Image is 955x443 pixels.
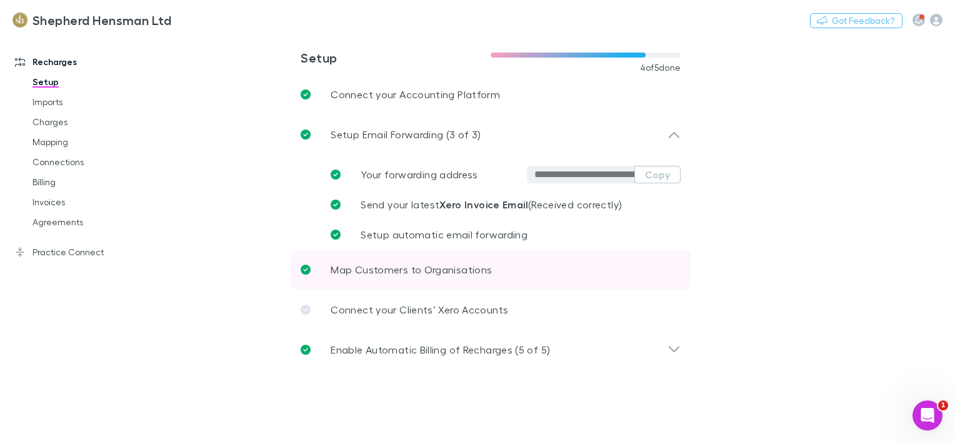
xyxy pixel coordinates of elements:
span: Setup automatic email forwarding [361,228,527,240]
iframe: Intercom live chat [912,400,942,430]
a: Map Customers to Organisations [291,250,691,290]
button: Copy [634,166,681,183]
a: Connections [20,152,164,172]
span: 4 of 5 done [640,63,681,73]
p: Setup Email Forwarding (3 of 3) [331,127,481,142]
p: Enable Automatic Billing of Recharges (5 of 5) [331,342,550,357]
h3: Shepherd Hensman Ltd [32,13,171,28]
a: Practice Connect [2,242,164,262]
img: Shepherd Hensman Ltd's Logo [12,13,27,28]
a: Shepherd Hensman Ltd [5,5,179,35]
div: Enable Automatic Billing of Recharges (5 of 5) [291,330,691,370]
span: 1 [938,400,948,410]
a: Agreements [20,212,164,232]
strong: Xero Invoice Email [439,198,528,211]
button: Got Feedback? [810,13,902,28]
div: Setup Email Forwarding (3 of 3) [291,115,691,155]
p: Connect your Clients’ Xero Accounts [331,302,508,317]
a: Setup [20,72,164,92]
span: Send your latest (Received correctly) [361,198,622,210]
span: Your forwarding address [361,168,477,180]
a: Mapping [20,132,164,152]
a: Connect your Clients’ Xero Accounts [291,290,691,330]
a: Connect your Accounting Platform [291,74,691,115]
a: Invoices [20,192,164,212]
a: Send your latestXero Invoice Email(Received correctly) [321,190,681,220]
a: Billing [20,172,164,192]
p: Connect your Accounting Platform [331,87,500,102]
a: Recharges [2,52,164,72]
h3: Setup [301,50,491,65]
a: Setup automatic email forwarding [321,220,681,250]
p: Map Customers to Organisations [331,262,492,277]
a: Charges [20,112,164,132]
a: Imports [20,92,164,112]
